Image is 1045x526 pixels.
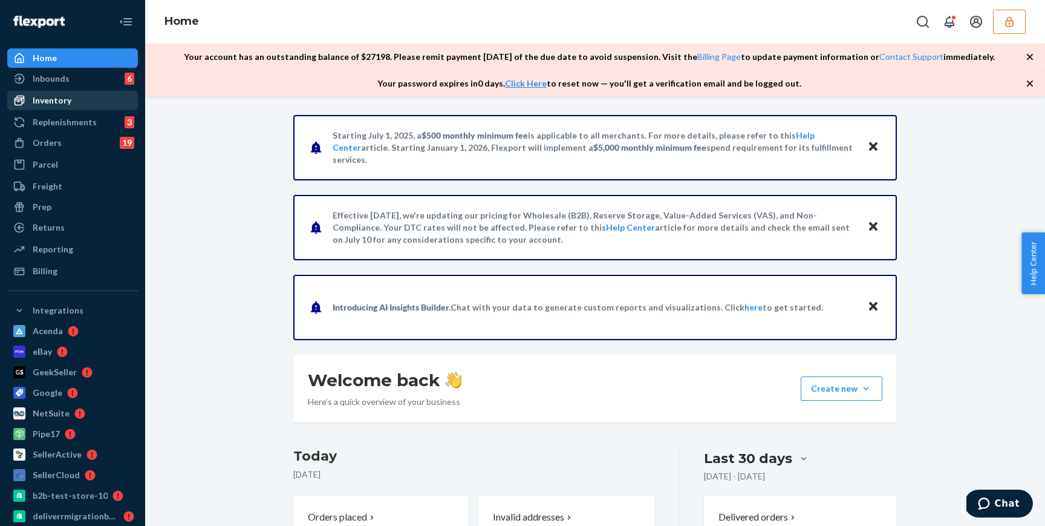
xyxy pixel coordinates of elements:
[505,78,547,88] a: Click Here
[33,222,65,234] div: Returns
[33,325,63,337] div: Acenda
[33,469,80,481] div: SellerCloud
[865,298,881,316] button: Close
[125,116,134,128] div: 3
[493,510,564,524] p: Invalid addresses
[718,510,798,524] button: Delivered orders
[33,201,51,213] div: Prep
[593,142,706,153] span: $5,000 monthly minimum fee
[377,77,801,90] p: Your password expires in 0 days . to reset now — you'll get a verification email and be logged out.
[445,372,462,389] img: hand-wave emoji
[33,52,57,64] div: Home
[33,137,62,149] div: Orders
[333,302,451,312] span: Introducing AI Insights Builder.
[7,155,138,174] a: Parcel
[33,159,58,171] div: Parcel
[33,510,119,522] div: deliverrmigrationbasictest
[33,304,83,317] div: Integrations
[7,507,138,526] a: deliverrmigrationbasictest
[7,383,138,403] a: Google
[33,449,82,461] div: SellerActive
[308,396,462,408] p: Here’s a quick overview of your business
[7,465,138,485] a: SellerCloud
[33,116,97,128] div: Replenishments
[865,219,881,236] button: Close
[184,51,995,63] p: Your account has an outstanding balance of $ 27198 . Please remit payment [DATE] of the due date ...
[606,222,655,232] a: Help Center
[13,16,65,28] img: Flexport logo
[7,404,138,423] a: NetSuite
[7,218,138,237] a: Returns
[422,130,528,140] span: $500 monthly minimum fee
[33,428,60,440] div: Pipe17
[7,177,138,196] a: Freight
[1021,232,1045,294] button: Help Center
[293,468,654,481] p: [DATE]
[7,342,138,361] a: eBay
[801,376,882,401] button: Create new
[333,209,856,246] p: Effective [DATE], we're updating our pricing for Wholesale (B2B), Reserve Storage, Value-Added Se...
[33,73,70,85] div: Inbounds
[33,346,52,358] div: eBay
[33,407,70,419] div: NetSuite
[308,510,367,524] p: Orders placed
[33,94,71,107] div: Inventory
[7,486,138,505] a: b2b-test-store-10
[33,243,73,255] div: Reporting
[7,424,138,444] a: Pipe17
[865,139,881,156] button: Close
[333,301,823,314] p: Chat with your data to generate custom reports and visualizations. Click to get started.
[164,15,199,28] a: Home
[7,261,138,281] a: Billing
[704,470,765,482] p: [DATE] - [DATE]
[155,4,209,39] ol: breadcrumbs
[125,73,134,85] div: 6
[7,133,138,153] a: Orders19
[33,265,57,277] div: Billing
[937,10,962,34] button: Open notifications
[333,130,856,166] p: Starting July 1, 2025, a is applicable to all merchants. For more details, please refer to this a...
[33,490,108,502] div: b2b-test-store-10
[966,490,1033,520] iframe: Opens a widget where you can chat to one of our agents
[7,91,138,110] a: Inventory
[7,69,138,88] a: Inbounds6
[308,369,462,391] h1: Welcome back
[704,449,792,468] div: Last 30 days
[33,180,62,192] div: Freight
[7,301,138,320] button: Integrations
[293,447,654,466] h3: Today
[7,321,138,341] a: Acenda
[7,240,138,259] a: Reporting
[744,302,763,312] a: here
[7,363,138,382] a: GeekSeller
[964,10,988,34] button: Open account menu
[114,10,138,34] button: Close Navigation
[120,137,134,149] div: 19
[7,197,138,217] a: Prep
[697,51,741,62] a: Billing Page
[879,51,943,62] a: Contact Support
[7,445,138,464] a: SellerActive
[7,48,138,68] a: Home
[33,366,77,378] div: GeekSeller
[7,113,138,132] a: Replenishments3
[911,10,935,34] button: Open Search Box
[33,387,62,399] div: Google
